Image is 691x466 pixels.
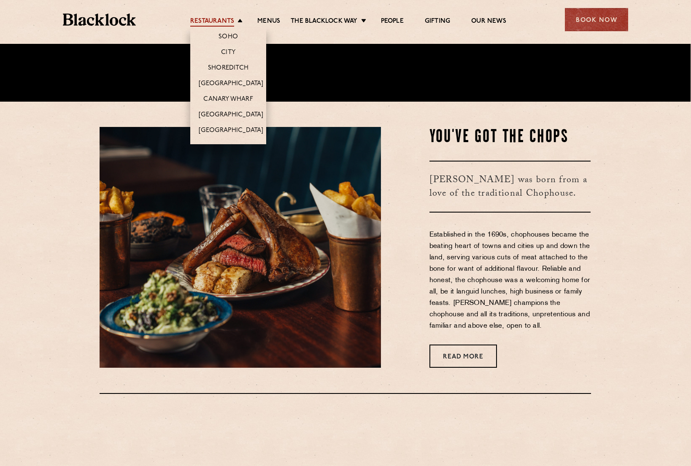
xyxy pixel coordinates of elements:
[429,127,591,148] h2: You've Got The Chops
[208,64,248,73] a: Shoreditch
[257,17,280,27] a: Menus
[429,345,497,368] a: Read More
[100,127,381,368] img: May25-Blacklock-AllIn-00417-scaled-e1752246198448.jpg
[425,17,450,27] a: Gifting
[219,33,238,42] a: Soho
[199,80,263,89] a: [GEOGRAPHIC_DATA]
[429,161,591,213] h3: [PERSON_NAME] was born from a love of the traditional Chophouse.
[203,95,253,105] a: Canary Wharf
[471,17,506,27] a: Our News
[221,48,235,58] a: City
[429,229,591,332] p: Established in the 1690s, chophouses became the beating heart of towns and cities up and down the...
[190,17,234,27] a: Restaurants
[381,17,404,27] a: People
[199,127,263,136] a: [GEOGRAPHIC_DATA]
[63,13,136,26] img: BL_Textured_Logo-footer-cropped.svg
[291,17,357,27] a: The Blacklock Way
[565,8,628,31] div: Book Now
[199,111,263,120] a: [GEOGRAPHIC_DATA]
